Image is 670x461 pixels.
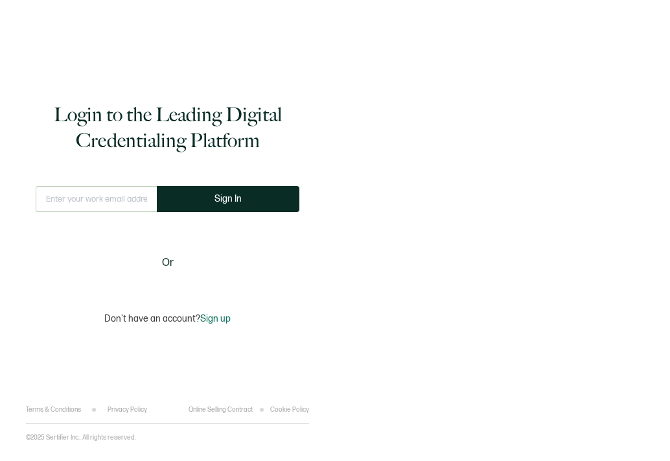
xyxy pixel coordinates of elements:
[26,406,81,414] a: Terms & Conditions
[108,406,147,414] a: Privacy Policy
[157,186,299,212] button: Sign In
[36,102,299,154] h1: Login to the Leading Digital Credentialing Platform
[189,406,253,414] a: Online Selling Contract
[104,313,231,324] p: Don't have an account?
[200,313,231,324] span: Sign up
[270,406,309,414] a: Cookie Policy
[36,186,157,212] input: Enter your work email address
[214,194,242,204] span: Sign In
[26,434,136,442] p: ©2025 Sertifier Inc.. All rights reserved.
[162,255,174,271] span: Or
